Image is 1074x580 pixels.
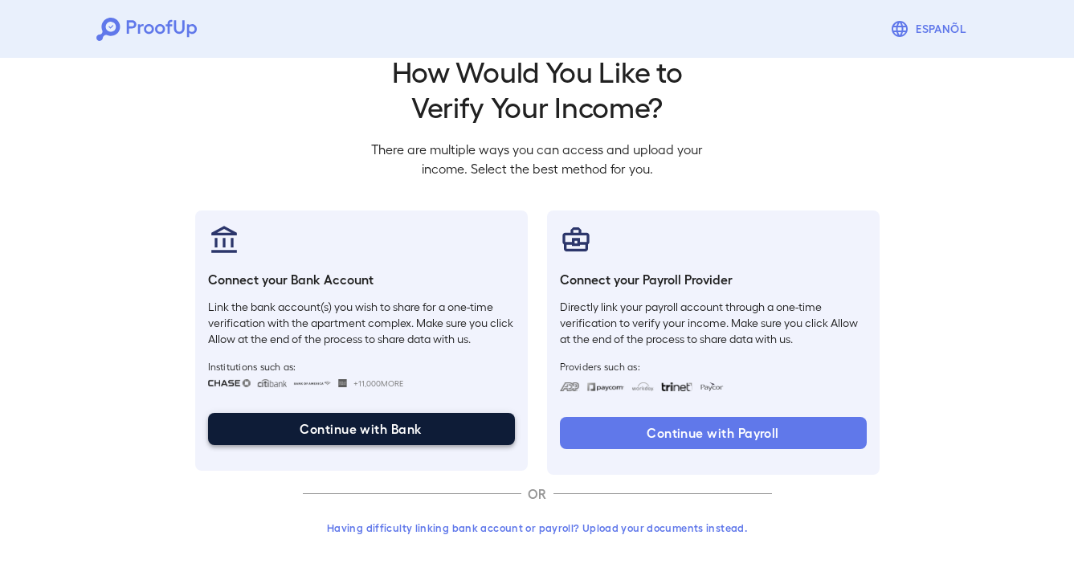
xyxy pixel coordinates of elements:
span: +11,000 More [353,377,403,390]
img: paycom.svg [586,382,625,391]
h6: Connect your Payroll Provider [560,270,867,289]
span: Institutions such as: [208,360,515,373]
h6: Connect your Bank Account [208,270,515,289]
h2: How Would You Like to Verify Your Income? [359,53,716,124]
p: OR [521,484,553,504]
img: payrollProvider.svg [560,223,592,255]
img: wellsfargo.svg [338,379,347,387]
img: bankAccount.svg [208,223,240,255]
img: bankOfAmerica.svg [293,379,332,387]
img: trinet.svg [661,382,693,391]
button: Having difficulty linking bank account or payroll? Upload your documents instead. [303,513,772,542]
button: Espanõl [884,13,978,45]
img: citibank.svg [257,379,288,387]
p: Directly link your payroll account through a one-time verification to verify your income. Make su... [560,299,867,347]
img: paycon.svg [699,382,724,391]
img: adp.svg [560,382,580,391]
button: Continue with Payroll [560,417,867,449]
img: chase.svg [208,379,251,387]
button: Continue with Bank [208,413,515,445]
span: Providers such as: [560,360,867,373]
p: There are multiple ways you can access and upload your income. Select the best method for you. [359,140,716,178]
img: workday.svg [631,382,655,391]
p: Link the bank account(s) you wish to share for a one-time verification with the apartment complex... [208,299,515,347]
